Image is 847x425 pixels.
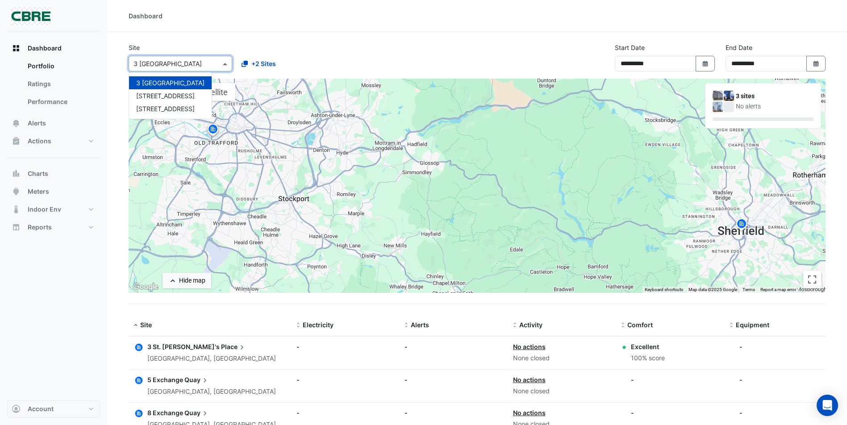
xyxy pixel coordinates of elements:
[251,59,276,68] span: +2 Sites
[405,375,502,384] div: -
[812,60,820,67] fa-icon: Select Date
[726,43,752,52] label: End Date
[724,91,734,101] img: 5 Exchange Quay
[645,287,683,293] button: Keyboard shortcuts
[236,56,282,71] button: +2 Sites
[11,7,51,25] img: Company Logo
[7,165,100,183] button: Charts
[147,354,276,364] div: [GEOGRAPHIC_DATA], [GEOGRAPHIC_DATA]
[713,102,723,112] img: 8 Exchange Quay
[736,102,814,111] div: No alerts
[131,281,160,293] a: Open this area in Google Maps (opens a new window)
[713,91,723,101] img: 3 St. Paul's Place
[21,93,100,111] a: Performance
[147,343,220,350] span: 3 St. [PERSON_NAME]'s
[296,408,394,417] div: -
[136,92,195,100] span: [STREET_ADDRESS]
[12,44,21,53] app-icon: Dashboard
[131,281,160,293] img: Google
[12,137,21,146] app-icon: Actions
[513,409,546,417] a: No actions
[136,79,204,87] span: 3 [GEOGRAPHIC_DATA]
[12,187,21,196] app-icon: Meters
[184,408,209,418] span: Quay
[28,169,48,178] span: Charts
[296,375,394,384] div: -
[7,39,100,57] button: Dashboard
[513,386,610,396] div: None closed
[7,132,100,150] button: Actions
[129,11,163,21] div: Dashboard
[513,353,610,363] div: None closed
[136,105,195,112] span: [STREET_ADDRESS]
[12,169,21,178] app-icon: Charts
[701,60,709,67] fa-icon: Select Date
[688,287,737,292] span: Map data ©2025 Google
[519,321,542,329] span: Activity
[28,119,46,128] span: Alerts
[743,287,755,292] a: Terms (opens in new tab)
[28,137,51,146] span: Actions
[303,321,334,329] span: Electricity
[405,408,502,417] div: -
[627,321,653,329] span: Comfort
[631,342,665,351] div: Excellent
[739,375,743,384] div: -
[221,342,246,352] span: Place
[631,353,665,363] div: 100% score
[21,57,100,75] a: Portfolio
[513,343,546,350] a: No actions
[405,342,502,351] div: -
[12,119,21,128] app-icon: Alerts
[191,83,235,101] button: Show satellite imagery
[147,387,276,397] div: [GEOGRAPHIC_DATA], [GEOGRAPHIC_DATA]
[206,123,220,138] img: site-pin.svg
[7,200,100,218] button: Indoor Env
[147,409,183,417] span: 8 Exchange
[163,273,211,288] button: Hide map
[296,342,394,351] div: -
[736,321,769,329] span: Equipment
[615,43,645,52] label: Start Date
[179,276,205,285] div: Hide map
[7,400,100,418] button: Account
[129,43,140,52] label: Site
[739,342,743,351] div: -
[803,271,821,288] button: Toggle fullscreen view
[817,395,838,416] div: Open Intercom Messenger
[7,114,100,132] button: Alerts
[411,321,429,329] span: Alerts
[734,217,749,233] img: site-pin.svg
[12,205,21,214] app-icon: Indoor Env
[129,73,212,119] div: Options List
[631,408,634,417] div: -
[7,57,100,114] div: Dashboard
[7,183,100,200] button: Meters
[513,376,546,383] a: No actions
[631,375,634,384] div: -
[7,218,100,236] button: Reports
[28,223,52,232] span: Reports
[147,376,183,383] span: 5 Exchange
[140,321,152,329] span: Site
[736,92,814,101] div: 3 sites
[21,75,100,93] a: Ratings
[28,187,49,196] span: Meters
[12,223,21,232] app-icon: Reports
[184,375,209,385] span: Quay
[760,287,796,292] a: Report a map error
[739,408,743,417] div: -
[28,205,61,214] span: Indoor Env
[28,404,54,413] span: Account
[28,44,62,53] span: Dashboard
